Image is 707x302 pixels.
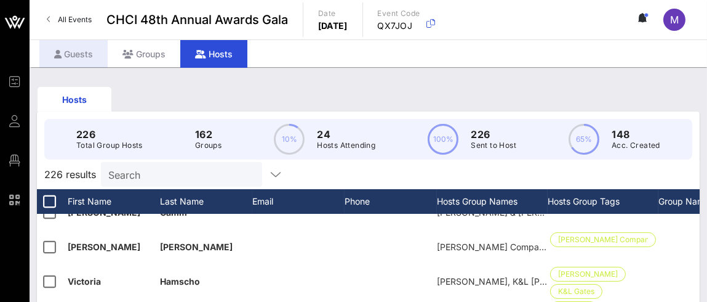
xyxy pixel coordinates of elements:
div: Phone [345,189,437,214]
p: 24 [317,127,375,142]
span: Hamscho [160,276,200,287]
div: Hosts [38,93,111,106]
p: 148 [612,127,660,142]
span: [PERSON_NAME] Companies [437,242,555,252]
a: All Events [39,10,99,30]
div: Guests [39,40,108,68]
p: Event Code [378,7,420,20]
div: Hosts Group Tags [548,189,658,214]
span: [PERSON_NAME] [160,242,233,252]
span: All Events [58,15,92,24]
span: [PERSON_NAME] Companies [558,233,648,247]
p: Acc. Created [612,139,660,152]
span: [PERSON_NAME] [558,267,618,281]
p: Hosts Attending [317,139,375,152]
div: M [663,9,685,31]
span: [PERSON_NAME] [68,242,140,252]
span: 226 results [44,167,96,182]
p: Groups [195,139,222,152]
span: M [670,14,679,26]
span: K&L Gates [558,285,594,298]
p: Total Group Hosts [76,139,143,152]
span: [PERSON_NAME], K&L [PERSON_NAME] [437,276,602,287]
p: 226 [471,127,516,142]
p: Date [318,7,348,20]
p: Sent to Host [471,139,516,152]
div: Hosts Group Names [437,189,548,214]
p: 162 [195,127,222,142]
div: Hosts [180,40,247,68]
div: Last Name [160,189,252,214]
span: Victoria [68,276,101,287]
div: Email [252,189,345,214]
div: Groups [108,40,180,68]
div: First Name [68,189,160,214]
p: QX7JOJ [378,20,420,32]
p: 226 [76,127,143,142]
span: CHCI 48th Annual Awards Gala [106,10,288,29]
p: [DATE] [318,20,348,32]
